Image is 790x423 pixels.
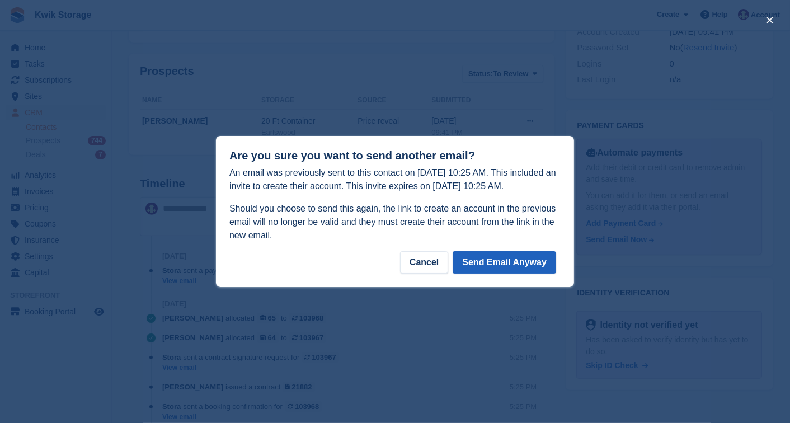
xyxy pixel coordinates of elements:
p: Should you choose to send this again, the link to create an account in the previous email will no... [229,202,561,242]
p: An email was previously sent to this contact on [DATE] 10:25 AM. This included an invite to creat... [229,166,561,193]
button: Send Email Anyway [453,251,556,274]
div: Cancel [400,251,448,274]
h1: Are you sure you want to send another email? [229,149,561,162]
button: close [761,11,779,29]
